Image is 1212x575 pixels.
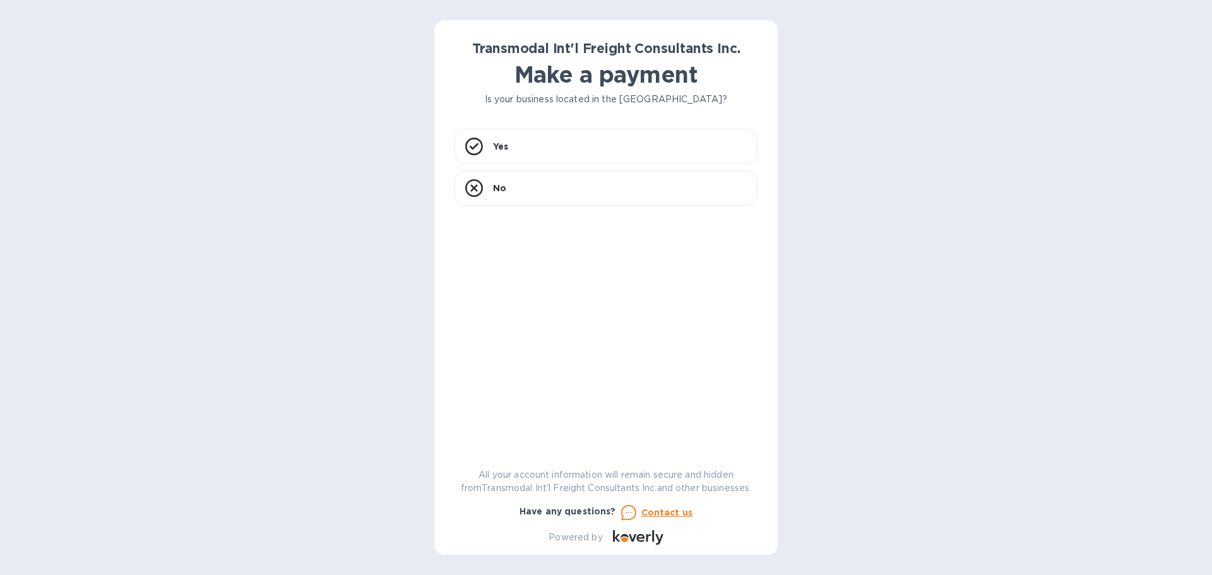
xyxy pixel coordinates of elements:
b: Transmodal Int'l Freight Consultants Inc. [472,40,740,56]
u: Contact us [641,507,693,518]
h1: Make a payment [454,61,757,88]
p: No [493,182,506,194]
p: All your account information will remain secure and hidden from Transmodal Int'l Freight Consulta... [454,468,757,495]
b: Have any questions? [520,506,616,516]
p: Is your business located in the [GEOGRAPHIC_DATA]? [454,93,757,106]
p: Yes [493,140,508,153]
p: Powered by [549,531,602,544]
